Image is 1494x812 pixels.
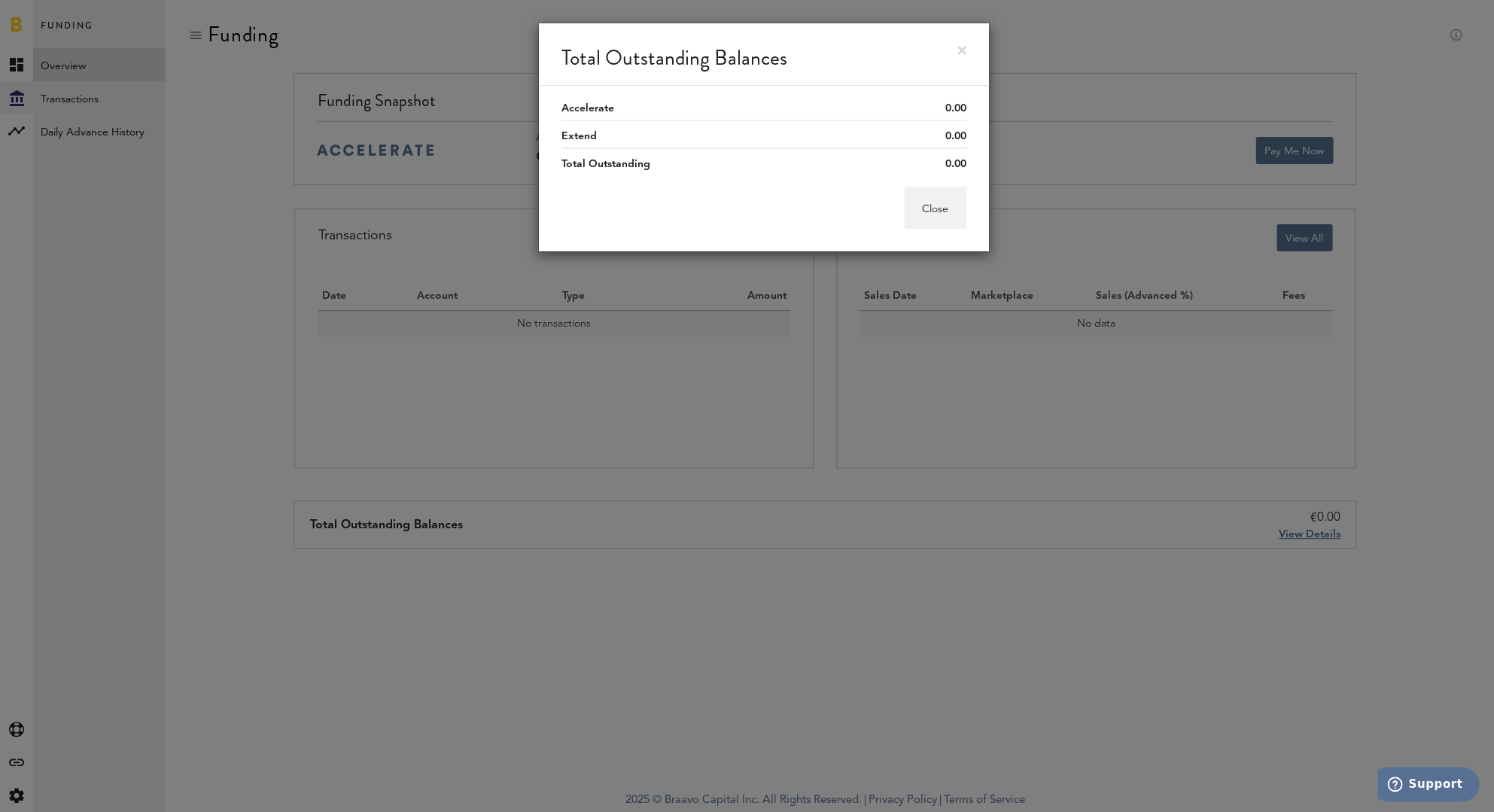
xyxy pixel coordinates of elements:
div: 0.00 [561,129,966,144]
div: Total Outstanding [561,157,650,172]
div: 0.00 [561,101,966,116]
div: Accelerate [561,101,614,116]
div: 0.00 [561,157,966,172]
iframe: Öffnet ein Widget, in dem Sie weitere Informationen finden [1377,767,1479,804]
button: Close [904,187,966,229]
div: Extend [561,129,597,144]
div: Total Outstanding Balances [539,23,989,86]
